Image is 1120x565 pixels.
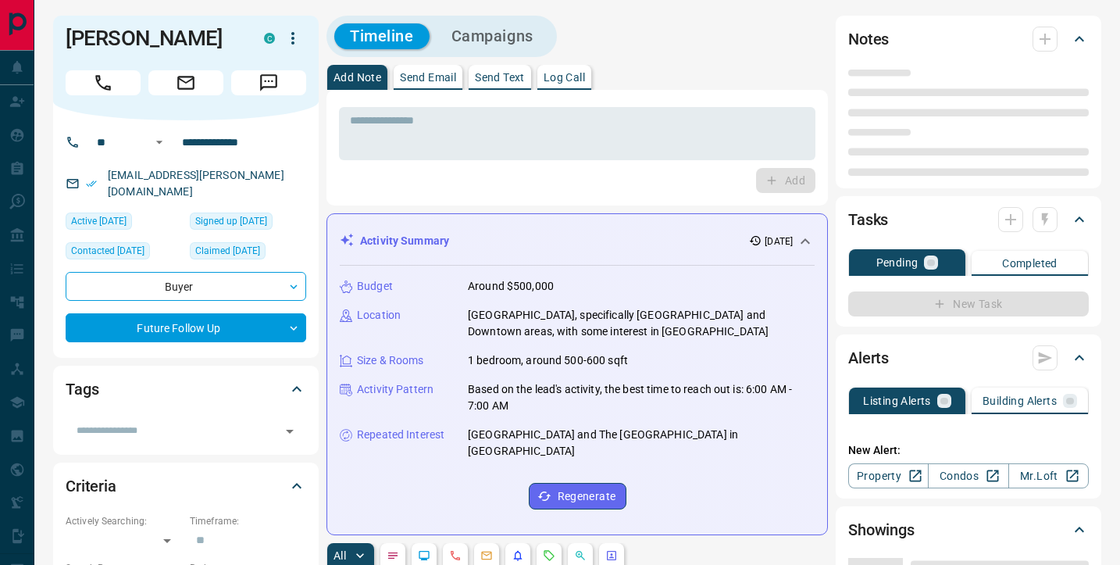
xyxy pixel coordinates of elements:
[279,420,301,442] button: Open
[66,313,306,342] div: Future Follow Up
[360,233,449,249] p: Activity Summary
[848,20,1089,58] div: Notes
[231,70,306,95] span: Message
[876,257,918,268] p: Pending
[66,242,182,264] div: Wed Jul 23 2025
[848,201,1089,238] div: Tasks
[544,72,585,83] p: Log Call
[357,307,401,324] p: Location
[468,427,815,460] p: [GEOGRAPHIC_DATA] and The [GEOGRAPHIC_DATA] in [GEOGRAPHIC_DATA]
[66,514,182,528] p: Actively Searching:
[848,345,889,370] h2: Alerts
[983,395,1057,406] p: Building Alerts
[1002,258,1058,269] p: Completed
[848,207,888,232] h2: Tasks
[928,463,1008,488] a: Condos
[468,307,815,340] p: [GEOGRAPHIC_DATA], specifically [GEOGRAPHIC_DATA] and Downtown areas, with some interest in [GEOG...
[66,467,306,505] div: Criteria
[468,278,554,295] p: Around $500,000
[357,352,424,369] p: Size & Rooms
[529,483,626,510] button: Regenerate
[190,514,306,528] p: Timeframe:
[86,178,97,189] svg: Email Verified
[863,395,931,406] p: Listing Alerts
[334,550,346,561] p: All
[195,243,260,259] span: Claimed [DATE]
[340,227,815,256] div: Activity Summary[DATE]
[848,442,1089,459] p: New Alert:
[357,427,444,443] p: Repeated Interest
[195,213,267,229] span: Signed up [DATE]
[66,213,182,234] div: Thu Jul 03 2025
[543,549,555,562] svg: Requests
[848,463,929,488] a: Property
[605,549,618,562] svg: Agent Actions
[66,70,141,95] span: Call
[150,133,169,152] button: Open
[468,381,815,414] p: Based on the lead's activity, the best time to reach out is: 6:00 AM - 7:00 AM
[574,549,587,562] svg: Opportunities
[71,243,144,259] span: Contacted [DATE]
[66,26,241,51] h1: [PERSON_NAME]
[387,549,399,562] svg: Notes
[418,549,430,562] svg: Lead Browsing Activity
[334,72,381,83] p: Add Note
[66,474,116,499] h2: Criteria
[848,339,1089,377] div: Alerts
[357,278,393,295] p: Budget
[475,72,525,83] p: Send Text
[480,549,493,562] svg: Emails
[71,213,127,229] span: Active [DATE]
[66,272,306,301] div: Buyer
[449,549,462,562] svg: Calls
[66,370,306,408] div: Tags
[765,234,793,249] p: [DATE]
[848,517,915,542] h2: Showings
[357,381,433,398] p: Activity Pattern
[190,213,306,234] div: Thu Jan 04 2024
[436,23,549,49] button: Campaigns
[400,72,456,83] p: Send Email
[468,352,628,369] p: 1 bedroom, around 500-600 sqft
[848,511,1089,549] div: Showings
[264,33,275,44] div: condos.ca
[66,377,98,402] h2: Tags
[190,242,306,264] div: Thu Jan 04 2024
[108,169,284,198] a: [EMAIL_ADDRESS][PERSON_NAME][DOMAIN_NAME]
[334,23,430,49] button: Timeline
[1008,463,1089,488] a: Mr.Loft
[512,549,524,562] svg: Listing Alerts
[148,70,223,95] span: Email
[848,27,889,52] h2: Notes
